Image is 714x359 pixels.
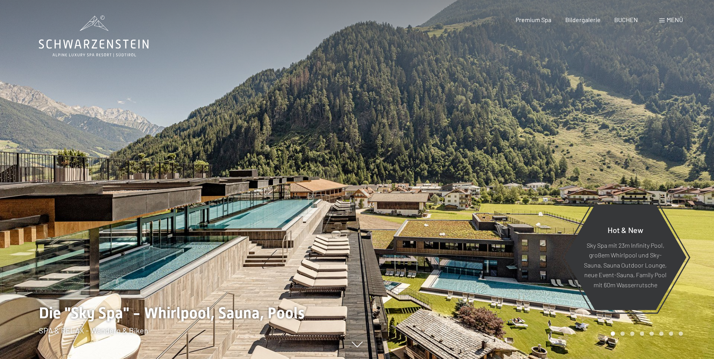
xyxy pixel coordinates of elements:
div: Carousel Page 3 [630,331,634,336]
a: Bildergalerie [565,16,601,23]
a: BUCHEN [614,16,638,23]
div: Carousel Page 6 [659,331,664,336]
div: Carousel Page 7 [669,331,673,336]
div: Carousel Page 8 [679,331,683,336]
div: Carousel Pagination [608,331,683,336]
span: Hot & New [608,225,643,234]
a: Hot & New Sky Spa mit 23m Infinity Pool, großem Whirlpool und Sky-Sauna, Sauna Outdoor Lounge, ne... [564,204,687,311]
div: Carousel Page 2 [620,331,625,336]
p: Sky Spa mit 23m Infinity Pool, großem Whirlpool und Sky-Sauna, Sauna Outdoor Lounge, neue Event-S... [583,240,667,290]
div: Carousel Page 1 (Current Slide) [611,331,615,336]
div: Carousel Page 5 [650,331,654,336]
div: Carousel Page 4 [640,331,644,336]
span: Menü [667,16,683,23]
a: Premium Spa [516,16,551,23]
